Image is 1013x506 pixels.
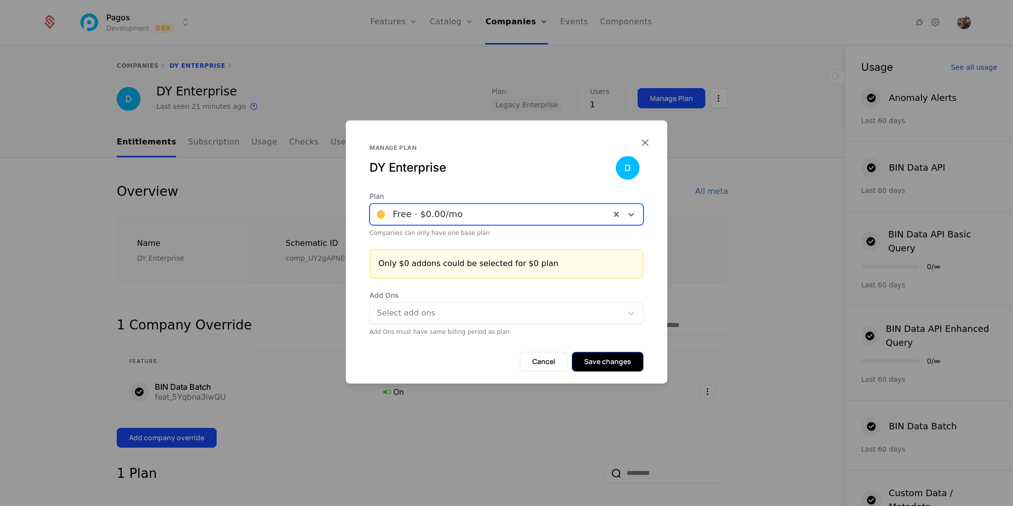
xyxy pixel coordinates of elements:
[520,352,568,371] button: Cancel
[369,328,644,336] div: Add Ons must have same billing period as plan
[616,156,640,180] img: DY Enterprise
[572,352,644,371] button: Save changes
[378,258,635,270] div: Only $0 addons could be selected for $0 plan
[369,229,644,237] div: Companies can only have one base plan
[369,160,616,176] div: DY Enterprise
[377,307,617,319] div: Select add ons
[369,191,644,201] span: Plan
[369,290,644,300] span: Add Ons
[369,144,616,152] div: Manage plan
